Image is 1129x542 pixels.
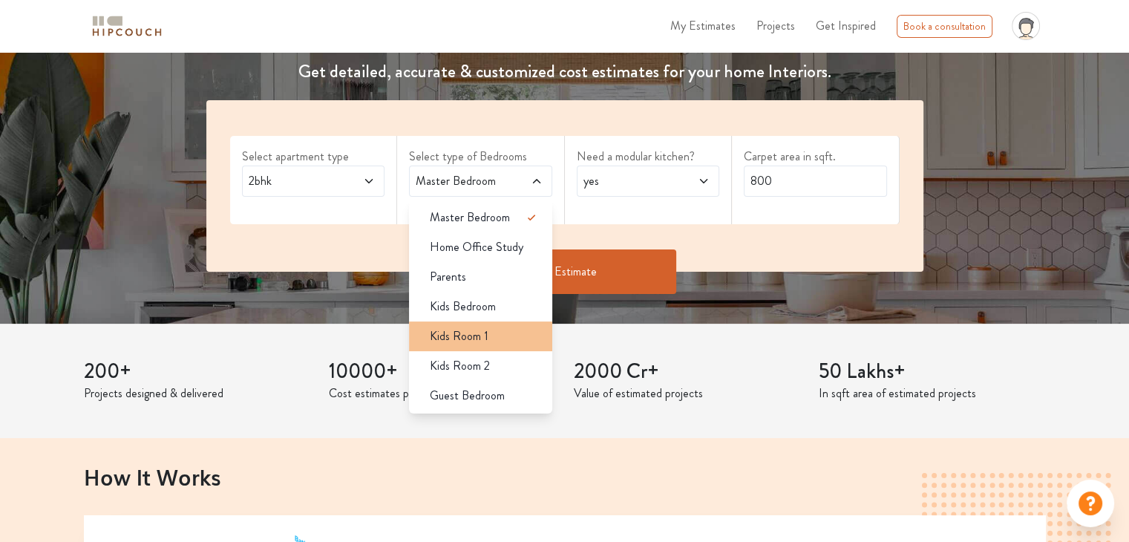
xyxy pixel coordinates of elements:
[756,17,795,34] span: Projects
[819,385,1046,402] p: In sqft area of estimated projects
[242,148,385,166] label: Select apartment type
[670,17,736,34] span: My Estimates
[574,359,801,385] h3: 2000 Cr+
[744,166,887,197] input: Enter area sqft
[819,359,1046,385] h3: 50 Lakhs+
[574,385,801,402] p: Value of estimated projects
[430,327,488,345] span: Kids Room 1
[409,197,552,212] div: select 1 more room(s)
[246,172,343,190] span: 2bhk
[430,209,510,226] span: Master Bedroom
[90,10,164,43] span: logo-horizontal.svg
[430,357,490,375] span: Kids Room 2
[430,268,466,286] span: Parents
[430,238,523,256] span: Home Office Study
[577,148,720,166] label: Need a modular kitchen?
[897,15,992,38] div: Book a consultation
[197,61,932,82] h4: Get detailed, accurate & customized cost estimates for your home Interiors.
[816,17,876,34] span: Get Inspired
[409,148,552,166] label: Select type of Bedrooms
[744,148,887,166] label: Carpet area in sqft.
[430,387,505,405] span: Guest Bedroom
[413,172,510,190] span: Master Bedroom
[84,464,1046,489] h2: How It Works
[84,385,311,402] p: Projects designed & delivered
[430,298,496,316] span: Kids Bedroom
[84,359,311,385] h3: 200+
[580,172,678,190] span: yes
[329,385,556,402] p: Cost estimates provided
[329,359,556,385] h3: 10000+
[90,13,164,39] img: logo-horizontal.svg
[454,249,676,294] button: Get Estimate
